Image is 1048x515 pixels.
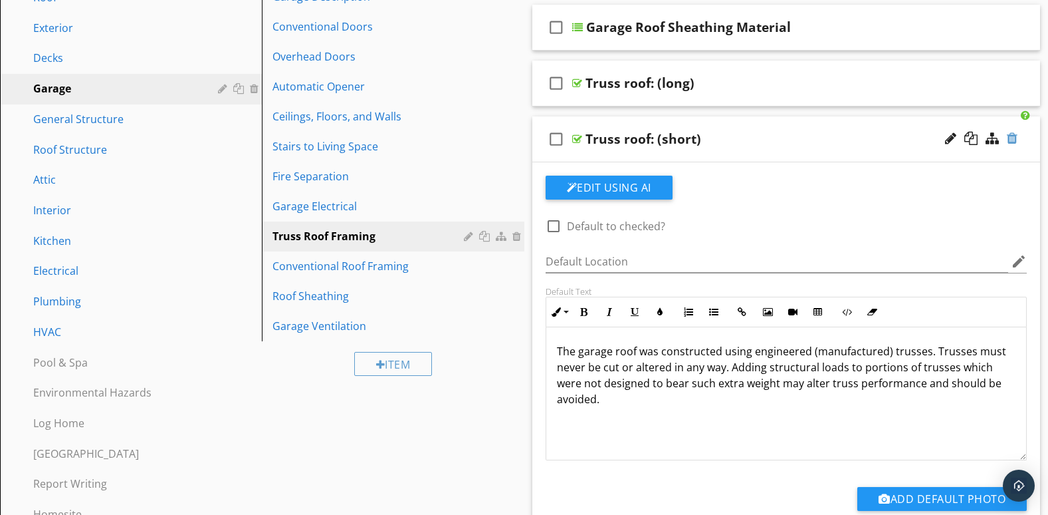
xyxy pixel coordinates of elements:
div: Truss Roof Framing [272,228,467,244]
button: Unordered List [701,299,726,325]
button: Inline Style [546,299,572,325]
i: edit [1011,254,1027,269]
div: Default Text [546,286,1027,297]
div: Environmental Hazards [33,385,199,401]
div: Exterior [33,20,199,36]
div: Overhead Doors [272,49,467,65]
div: [GEOGRAPHIC_DATA] [33,446,199,462]
button: Insert Image (Ctrl+P) [755,299,780,325]
button: Insert Link (Ctrl+K) [730,299,755,325]
div: Open Intercom Messenger [1003,470,1035,502]
i: check_box_outline_blank [546,123,567,155]
div: Report Writing [33,476,199,492]
input: Default Location [546,251,1009,273]
div: HVAC [33,324,199,340]
button: Insert Video [780,299,805,325]
div: Conventional Doors [272,19,467,35]
div: Stairs to Living Space [272,138,467,154]
div: Roof Structure [33,142,199,158]
button: Edit Using AI [546,176,673,200]
div: Decks [33,50,199,66]
div: Interior [33,202,199,218]
button: Ordered List [676,299,701,325]
div: General Structure [33,111,199,127]
div: Conventional Roof Framing [272,258,467,274]
div: Pool & Spa [33,355,199,371]
button: Bold (Ctrl+B) [572,299,597,325]
div: Garage Electrical [272,198,467,214]
div: Truss roof: (short) [585,131,701,147]
i: check_box_outline_blank [546,11,567,43]
button: Add Default Photo [857,487,1027,511]
button: Italic (Ctrl+I) [597,299,622,325]
div: Truss roof: (long) [585,75,694,91]
div: Log Home [33,415,199,431]
div: Ceilings, Floors, and Walls [272,108,467,124]
div: Garage Ventilation [272,318,467,334]
div: Fire Separation [272,168,467,184]
div: Garage [33,81,199,96]
div: Automatic Opener [272,79,467,94]
button: Clear Formatting [859,299,885,325]
div: Garage Roof Sheathing Material [586,19,791,35]
button: Underline (Ctrl+U) [622,299,647,325]
div: Item [354,352,433,376]
button: Colors [647,299,673,325]
div: Roof Sheathing [272,288,467,304]
div: Kitchen [33,233,199,249]
div: Electrical [33,263,199,279]
div: Plumbing [33,293,199,309]
div: Attic [33,172,199,188]
label: Default to checked? [567,220,665,233]
i: check_box_outline_blank [546,67,567,99]
p: The garage roof was constructed using engineered (manufactured) trusses. Trusses must never be cu... [557,343,1016,407]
